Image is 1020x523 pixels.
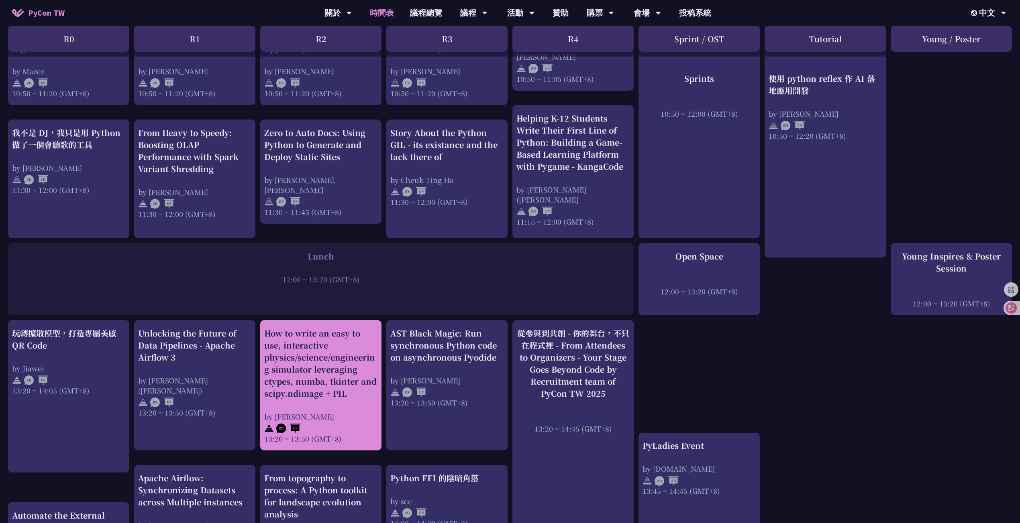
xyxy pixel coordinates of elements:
[402,78,426,88] img: ENEN.5a408d1.svg
[12,127,125,151] div: 我不是 DJ，我只是用 Python 做了一個會聽歌的工具
[516,424,630,434] div: 13:20 ~ 14:45 (GMT+8)
[895,250,1008,308] a: Young Inspires & Poster Session 12:00 ~ 13:20 (GMT+8)
[138,127,251,175] div: From Heavy to Speedy: Boosting OLAP Performance with Spark Variant Shredding
[781,121,805,130] img: ZHZH.38617ef.svg
[516,112,630,172] div: Helping K-12 Students Write Their First Line of Python: Building a Game-Based Learning Platform w...
[390,187,400,197] img: svg+xml;base64,PHN2ZyB4bWxucz0iaHR0cDovL3d3dy53My5vcmcvMjAwMC9zdmciIHdpZHRoPSIyNCIgaGVpZ2h0PSIyNC...
[276,424,300,433] img: ZHEN.371966e.svg
[655,476,679,486] img: ZHZH.38617ef.svg
[643,464,756,474] div: by [DOMAIN_NAME]
[528,64,553,73] img: ENEN.5a408d1.svg
[769,130,882,140] div: 10:50 ~ 12:20 (GMT+8)
[264,127,377,163] div: Zero to Auto Docs: Using Python to Generate and Deploy Static Sites
[138,187,251,197] div: by [PERSON_NAME]
[12,250,630,262] div: Lunch
[769,108,882,118] div: by [PERSON_NAME]
[402,187,426,197] img: ENEN.5a408d1.svg
[516,74,630,84] div: 10:50 ~ 11:05 (GMT+8)
[138,327,251,418] a: Unlocking the Future of Data Pipelines - Apache Airflow 3 by [PERSON_NAME] ([PERSON_NAME]) 13:20 ...
[264,472,377,520] div: From topography to process: A Python toolkit for landscape evolution analysis
[28,7,65,19] span: PyCon TW
[138,327,251,363] div: Unlocking the Future of Data Pipelines - Apache Airflow 3
[390,327,504,363] div: AST Black Magic: Run synchronous Python code on asynchronous Pyodide
[138,375,251,395] div: by [PERSON_NAME] ([PERSON_NAME])
[390,66,504,76] div: by [PERSON_NAME]
[516,184,630,205] div: by [PERSON_NAME] ([PERSON_NAME]
[512,26,634,52] div: R4
[643,440,756,496] a: PyLadies Event by [DOMAIN_NAME] 13:45 ~ 14:45 (GMT+8)
[138,407,251,418] div: 13:20 ~ 13:50 (GMT+8)
[643,108,756,118] div: 10:50 ~ 12:00 (GMT+8)
[390,327,504,407] a: AST Black Magic: Run synchronous Python code on asynchronous Pyodide by [PERSON_NAME] 13:20 ~ 13:...
[264,197,274,207] img: svg+xml;base64,PHN2ZyB4bWxucz0iaHR0cDovL3d3dy53My5vcmcvMjAwMC9zdmciIHdpZHRoPSIyNCIgaGVpZ2h0PSIyNC...
[12,363,125,373] div: by Jiawei
[12,127,125,195] a: 我不是 DJ，我只是用 Python 做了一個會聽歌的工具 by [PERSON_NAME] 11:30 ~ 12:00 (GMT+8)
[264,88,377,98] div: 10:50 ~ 11:20 (GMT+8)
[138,472,251,508] div: Apache Airflow: Synchronizing Datasets across Multiple instances
[138,199,148,209] img: svg+xml;base64,PHN2ZyB4bWxucz0iaHR0cDovL3d3dy53My5vcmcvMjAwMC9zdmciIHdpZHRoPSIyNCIgaGVpZ2h0PSIyNC...
[895,250,1008,274] div: Young Inspires & Poster Session
[12,327,125,395] a: 玩轉擴散模型，打造專屬美感 QR Code by Jiawei 13:20 ~ 14:05 (GMT+8)
[264,127,377,217] a: Zero to Auto Docs: Using Python to Generate and Deploy Static Sites by [PERSON_NAME], [PERSON_NAM...
[402,387,426,397] img: ENEN.5a408d1.svg
[12,274,630,284] div: 12:00 ~ 13:20 (GMT+8)
[12,66,125,76] div: by Mazer
[264,78,274,88] img: svg+xml;base64,PHN2ZyB4bWxucz0iaHR0cDovL3d3dy53My5vcmcvMjAwMC9zdmciIHdpZHRoPSIyNCIgaGVpZ2h0PSIyNC...
[138,88,251,98] div: 10:50 ~ 11:20 (GMT+8)
[264,412,377,422] div: by [PERSON_NAME]
[643,440,756,452] div: PyLadies Event
[390,375,504,385] div: by [PERSON_NAME]
[516,217,630,227] div: 11:15 ~ 12:00 (GMT+8)
[12,327,125,351] div: 玩轉擴散模型，打造專屬美感 QR Code
[643,250,756,296] a: Open Space 12:00 ~ 13:20 (GMT+8)
[643,72,756,84] div: Sprints
[516,327,630,399] div: 從參與到共創 - 你的舞台，不只在程式裡 - From Attendees to Organizers - Your Stage Goes Beyond Code by Recruitment ...
[643,486,756,496] div: 13:45 ~ 14:45 (GMT+8)
[12,9,24,17] img: Home icon of PyCon TW 2025
[264,175,377,195] div: by [PERSON_NAME], [PERSON_NAME]
[12,385,125,395] div: 13:20 ~ 14:05 (GMT+8)
[390,397,504,407] div: 13:20 ~ 13:50 (GMT+8)
[264,424,274,433] img: svg+xml;base64,PHN2ZyB4bWxucz0iaHR0cDovL3d3dy53My5vcmcvMjAwMC9zdmciIHdpZHRoPSIyNCIgaGVpZ2h0PSIyNC...
[895,298,1008,308] div: 12:00 ~ 13:20 (GMT+8)
[260,26,381,52] div: R2
[138,209,251,219] div: 11:30 ~ 12:00 (GMT+8)
[12,175,22,184] img: svg+xml;base64,PHN2ZyB4bWxucz0iaHR0cDovL3d3dy53My5vcmcvMjAwMC9zdmciIHdpZHRoPSIyNCIgaGVpZ2h0PSIyNC...
[516,112,630,227] a: Helping K-12 Students Write Their First Line of Python: Building a Game-Based Learning Platform w...
[516,207,526,216] img: svg+xml;base64,PHN2ZyB4bWxucz0iaHR0cDovL3d3dy53My5vcmcvMjAwMC9zdmciIHdpZHRoPSIyNCIgaGVpZ2h0PSIyNC...
[24,175,48,184] img: ZHZH.38617ef.svg
[390,197,504,207] div: 11:30 ~ 12:00 (GMT+8)
[390,472,504,484] div: Python FFI 的陰暗角落
[516,64,526,73] img: svg+xml;base64,PHN2ZyB4bWxucz0iaHR0cDovL3d3dy53My5vcmcvMjAwMC9zdmciIHdpZHRoPSIyNCIgaGVpZ2h0PSIyNC...
[390,496,504,506] div: by scc
[390,88,504,98] div: 10:50 ~ 11:20 (GMT+8)
[639,26,760,52] div: Sprint / OST
[276,78,300,88] img: ENEN.5a408d1.svg
[134,26,255,52] div: R1
[12,185,125,195] div: 11:30 ~ 12:00 (GMT+8)
[138,66,251,76] div: by [PERSON_NAME]
[643,476,652,486] img: svg+xml;base64,PHN2ZyB4bWxucz0iaHR0cDovL3d3dy53My5vcmcvMjAwMC9zdmciIHdpZHRoPSIyNCIgaGVpZ2h0PSIyNC...
[264,434,377,444] div: 13:20 ~ 13:50 (GMT+8)
[643,250,756,262] div: Open Space
[528,207,553,216] img: ENEN.5a408d1.svg
[24,375,48,385] img: ZHEN.371966e.svg
[12,78,22,88] img: svg+xml;base64,PHN2ZyB4bWxucz0iaHR0cDovL3d3dy53My5vcmcvMjAwMC9zdmciIHdpZHRoPSIyNCIgaGVpZ2h0PSIyNC...
[390,127,504,163] div: Story About the Python GIL - its existance and the lack there of
[12,375,22,385] img: svg+xml;base64,PHN2ZyB4bWxucz0iaHR0cDovL3d3dy53My5vcmcvMjAwMC9zdmciIHdpZHRoPSIyNCIgaGVpZ2h0PSIyNC...
[769,72,882,96] div: 使用 python reflex 作 AI 落地應用開發
[8,26,129,52] div: R0
[769,121,778,130] img: svg+xml;base64,PHN2ZyB4bWxucz0iaHR0cDovL3d3dy53My5vcmcvMjAwMC9zdmciIHdpZHRoPSIyNCIgaGVpZ2h0PSIyNC...
[643,286,756,296] div: 12:00 ~ 13:20 (GMT+8)
[138,397,148,407] img: svg+xml;base64,PHN2ZyB4bWxucz0iaHR0cDovL3d3dy53My5vcmcvMjAwMC9zdmciIHdpZHRoPSIyNCIgaGVpZ2h0PSIyNC...
[138,78,148,88] img: svg+xml;base64,PHN2ZyB4bWxucz0iaHR0cDovL3d3dy53My5vcmcvMjAwMC9zdmciIHdpZHRoPSIyNCIgaGVpZ2h0PSIyNC...
[765,26,886,52] div: Tutorial
[264,66,377,76] div: by [PERSON_NAME]
[12,163,125,173] div: by [PERSON_NAME]
[12,88,125,98] div: 10:50 ~ 11:20 (GMT+8)
[276,197,300,207] img: ENEN.5a408d1.svg
[4,3,73,23] a: PyCon TW
[264,207,377,217] div: 11:30 ~ 11:45 (GMT+8)
[138,127,251,219] a: From Heavy to Speedy: Boosting OLAP Performance with Spark Variant Shredding by [PERSON_NAME] 11:...
[264,327,377,399] div: How to write an easy to use, interactive physics/science/engineering simulator leveraging ctypes,...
